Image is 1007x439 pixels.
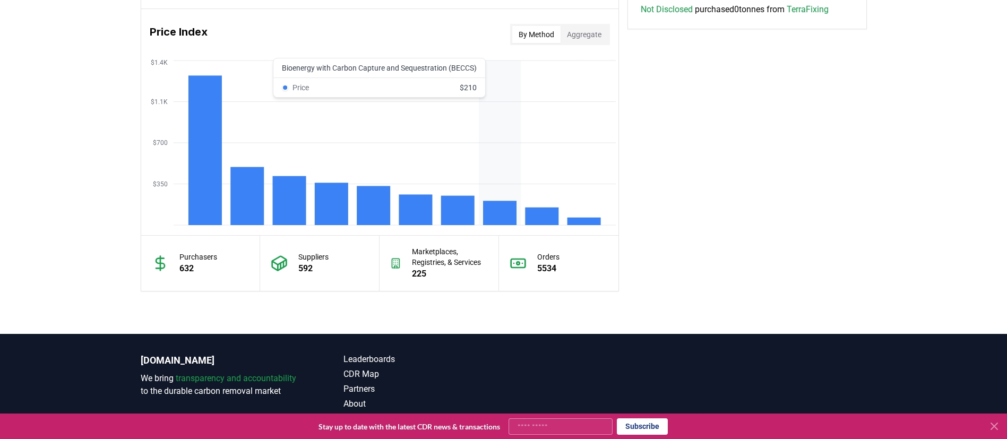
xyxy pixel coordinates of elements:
tspan: $1.4K [151,59,168,66]
a: Blog [343,412,504,425]
a: Leaderboards [343,353,504,366]
span: purchased 0 tonnes from [641,3,829,16]
p: Marketplaces, Registries, & Services [412,246,488,268]
a: Partners [343,383,504,395]
a: CDR Map [343,368,504,381]
p: We bring to the durable carbon removal market [141,372,301,398]
p: 225 [412,268,488,280]
p: Suppliers [298,252,329,262]
button: Aggregate [561,26,608,43]
p: 5534 [537,262,560,275]
a: Not Disclosed [641,3,693,16]
p: 592 [298,262,329,275]
h3: Price Index [150,24,208,45]
tspan: $700 [153,139,168,147]
a: TerraFixing [787,3,829,16]
tspan: $350 [153,180,168,188]
p: Orders [537,252,560,262]
button: By Method [512,26,561,43]
a: About [343,398,504,410]
p: Purchasers [179,252,217,262]
tspan: $1.1K [151,98,168,106]
span: transparency and accountability [176,373,296,383]
p: [DOMAIN_NAME] [141,353,301,368]
p: 632 [179,262,217,275]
